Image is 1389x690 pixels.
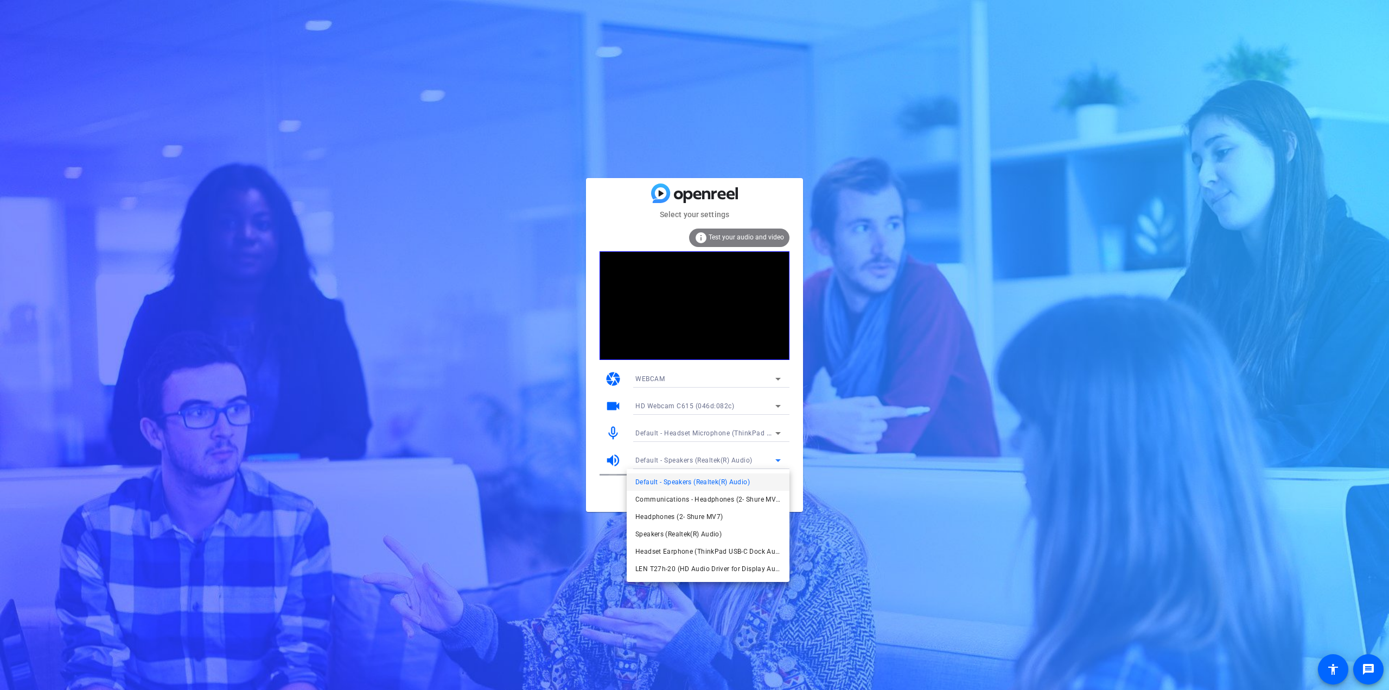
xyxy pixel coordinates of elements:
[635,493,781,506] span: Communications - Headphones (2- Shure MV7)
[635,528,722,541] span: Speakers (Realtek(R) Audio)
[635,545,781,558] span: Headset Earphone (ThinkPad USB-C Dock Audio)
[635,562,781,575] span: LEN T27h-20 (HD Audio Driver for Display Audio)
[635,510,723,523] span: Headphones (2- Shure MV7)
[635,476,750,489] span: Default - Speakers (Realtek(R) Audio)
